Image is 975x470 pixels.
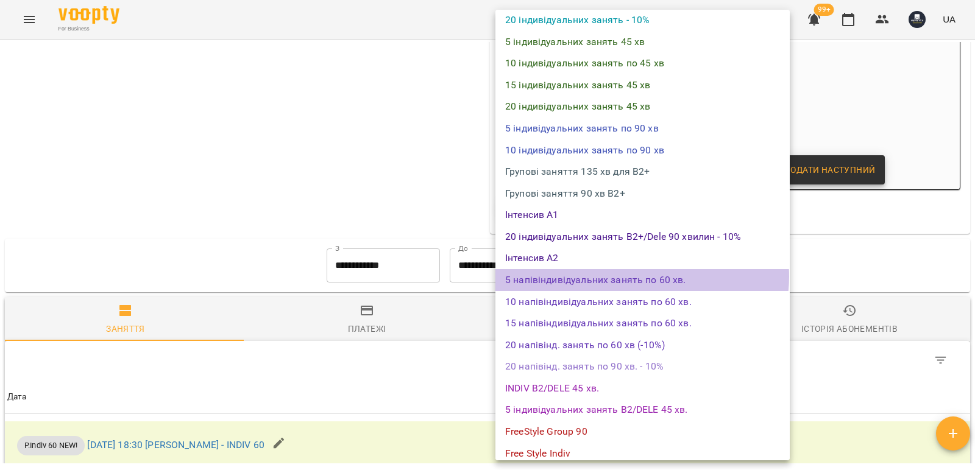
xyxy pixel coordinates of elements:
[495,291,790,313] li: 10 напівіндивідуальних занять по 60 хв.
[495,421,790,443] li: FreeStyle Group 90
[495,96,790,118] li: 20 індивідуальних занять 45 хв
[495,118,790,139] li: 5 індивідуальних занять по 90 хв
[495,161,790,183] li: Групові заняття 135 хв для В2+
[495,247,790,269] li: Інтенсив А2
[495,183,790,205] li: Групові заняття 90 хв В2+
[495,139,790,161] li: 10 індивідуальних занять по 90 хв
[495,31,790,53] li: 5 індивідуальних занять 45 хв
[495,204,790,226] li: Інтенсив А1
[495,377,790,399] li: INDIV B2/DELE 45 хв.
[495,312,790,334] li: 15 напівіндивідуальних занять по 60 хв.
[495,9,790,31] li: 20 індивідуальних занять - 10%
[495,443,790,465] li: Free Style Indiv
[495,334,790,356] li: 20 напівінд. занять по 60 хв (-10%)
[495,226,790,248] li: 20 індивідуальних занять В2+/Dele 90 хвилин - 10%
[495,356,790,377] li: 20 напівінд. занять по 90 хв. - 10%
[495,52,790,74] li: 10 індивідуальних занять по 45 хв
[495,399,790,421] li: 5 індивідуальних занять B2/DELE 45 хв.
[495,269,790,291] li: 5 напівіндивідуальних занять по 60 хв.
[495,74,790,96] li: 15 індивідуальних занять 45 хв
